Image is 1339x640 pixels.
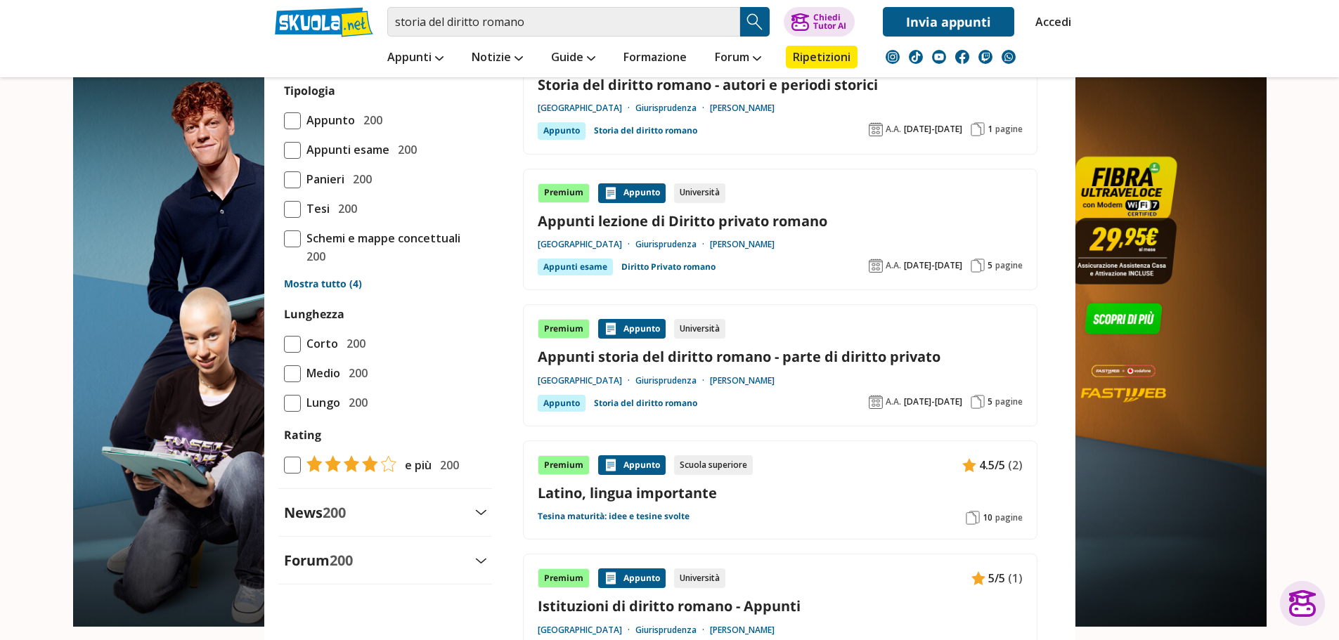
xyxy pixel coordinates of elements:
[594,122,697,139] a: Storia del diritto romano
[594,395,697,412] a: Storia del diritto romano
[284,83,335,98] label: Tipologia
[538,319,590,339] div: Premium
[598,319,666,339] div: Appunto
[284,503,346,522] label: News
[988,396,992,407] span: 5
[330,551,353,570] span: 200
[674,455,753,475] div: Scuola superiore
[988,569,1005,587] span: 5/5
[475,558,486,563] img: Apri e chiudi sezione
[620,46,690,71] a: Formazione
[710,375,775,386] a: [PERSON_NAME]
[538,211,1023,230] a: Appunti lezione di Diritto privato romano
[635,375,710,386] a: Giurisprudenza
[301,170,344,188] span: Panieri
[710,239,775,250] a: [PERSON_NAME]
[784,7,855,37] button: ChiediTutor AI
[674,319,725,339] div: Università
[323,503,346,522] span: 200
[538,596,1023,615] a: Istituzioni di diritto romano - Appunti
[301,200,330,218] span: Tesi
[635,103,710,114] a: Giurisprudenza
[301,229,460,247] span: Schemi e mappe concettuali
[886,50,900,64] img: instagram
[284,551,353,570] label: Forum
[932,50,946,64] img: youtube
[869,259,883,273] img: Anno accademico
[343,393,368,412] span: 200
[674,568,725,588] div: Università
[904,260,962,271] span: [DATE]-[DATE]
[966,511,980,525] img: Pagine
[538,103,635,114] a: [GEOGRAPHIC_DATA]
[399,456,432,474] span: e più
[341,334,366,353] span: 200
[598,568,666,588] div: Appunto
[301,455,396,472] img: tasso di risposta 4+
[358,111,382,129] span: 200
[621,259,716,275] a: Diritto Privato romano
[869,122,883,136] img: Anno accademico
[995,260,1023,271] span: pagine
[1008,569,1023,587] span: (1)
[301,334,338,353] span: Corto
[301,141,389,159] span: Appunti esame
[995,396,1023,407] span: pagine
[548,46,599,71] a: Guide
[604,458,618,472] img: Appunti contenuto
[869,395,883,409] img: Anno accademico
[284,306,344,322] label: Lunghezza
[971,571,985,585] img: Appunti contenuto
[886,260,901,271] span: A.A.
[301,364,340,382] span: Medio
[813,13,846,30] div: Chiedi Tutor AI
[604,322,618,336] img: Appunti contenuto
[538,395,586,412] div: Appunto
[538,239,635,250] a: [GEOGRAPHIC_DATA]
[538,511,690,522] a: Tesina maturità: idee e tesine svolte
[475,509,486,515] img: Apri e chiudi sezione
[971,395,985,409] img: Pagine
[978,50,992,64] img: twitch
[384,46,447,71] a: Appunti
[962,458,976,472] img: Appunti contenuto
[988,124,992,135] span: 1
[347,170,372,188] span: 200
[635,239,710,250] a: Giurisprudenza
[301,111,355,129] span: Appunto
[995,512,1023,523] span: pagine
[538,122,586,139] div: Appunto
[604,571,618,585] img: Appunti contenuto
[988,260,992,271] span: 5
[598,455,666,475] div: Appunto
[538,75,1023,94] a: Storia del diritto romano - autori e periodi storici
[1035,7,1065,37] a: Accedi
[538,375,635,386] a: [GEOGRAPHIC_DATA]
[538,483,1023,502] a: Latino, lingua importante
[1008,456,1023,474] span: (2)
[434,456,459,474] span: 200
[598,183,666,203] div: Appunto
[301,247,325,266] span: 200
[904,124,962,135] span: [DATE]-[DATE]
[538,568,590,588] div: Premium
[971,259,985,273] img: Pagine
[343,364,368,382] span: 200
[604,186,618,200] img: Appunti contenuto
[883,7,1014,37] a: Invia appunti
[468,46,526,71] a: Notizie
[786,46,858,68] a: Ripetizioni
[1002,50,1016,64] img: WhatsApp
[387,7,740,37] input: Cerca appunti, riassunti o versioni
[538,347,1023,366] a: Appunti storia del diritto romano - parte di diritto privato
[955,50,969,64] img: facebook
[392,141,417,159] span: 200
[284,426,486,444] label: Rating
[332,200,357,218] span: 200
[710,625,775,636] a: [PERSON_NAME]
[744,11,765,32] img: Cerca appunti, riassunti o versioni
[740,7,770,37] button: Search Button
[904,396,962,407] span: [DATE]-[DATE]
[909,50,923,64] img: tiktok
[711,46,765,71] a: Forum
